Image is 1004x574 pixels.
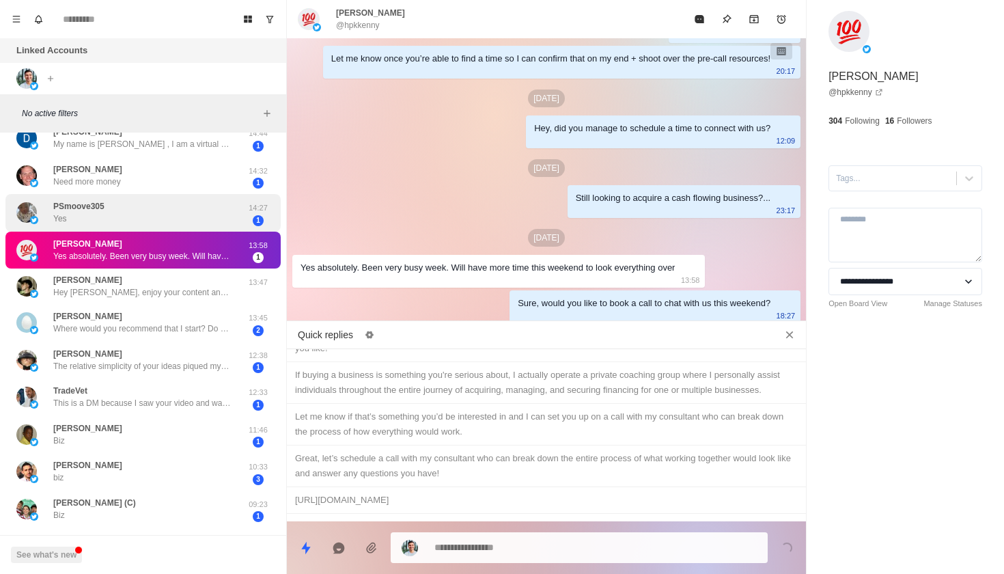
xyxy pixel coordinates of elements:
[16,68,37,89] img: picture
[863,45,871,53] img: picture
[16,44,87,57] p: Linked Accounts
[30,82,38,90] img: picture
[528,229,565,247] p: [DATE]
[53,323,231,335] p: Where would you recommend that I start? Do you use business brokers to help find the right busine...
[828,11,869,52] img: picture
[295,409,798,439] div: Let me know if that’s something you’d be interested in and I can set you up on a call with my con...
[241,165,275,177] p: 14:32
[53,534,122,546] p: [PERSON_NAME]
[336,7,405,19] p: [PERSON_NAME]
[253,141,264,152] span: 1
[53,422,122,435] p: [PERSON_NAME]
[777,203,796,218] p: 23:17
[5,8,27,30] button: Menu
[53,138,231,150] p: My name is [PERSON_NAME] , I am a virtual assistant, I streamline administrative tasks, manage sc...
[16,276,37,297] img: picture
[359,324,380,346] button: Edit quick replies
[518,296,770,311] div: Sure, would you like to book a call to chat with us this weekend?
[358,534,385,562] button: Add media
[253,215,264,226] span: 1
[22,107,259,120] p: No active filters
[528,159,565,177] p: [DATE]
[53,348,122,360] p: [PERSON_NAME]
[528,90,565,107] p: [DATE]
[241,277,275,288] p: 13:47
[53,274,122,286] p: [PERSON_NAME]
[241,128,275,139] p: 14:44
[16,240,37,260] img: picture
[53,250,231,262] p: Yes absolutely. Been very busy week. Will have more time this weekend to look everything over
[42,70,59,87] button: Add account
[30,438,38,446] img: picture
[576,191,770,206] div: Still looking to acquire a cash flowing business?...
[16,350,37,370] img: picture
[298,328,353,342] p: Quick replies
[253,511,264,522] span: 1
[253,400,264,411] span: 1
[828,86,883,98] a: @hpkkenny
[53,126,122,138] p: [PERSON_NAME]
[885,115,894,127] p: 16
[292,534,320,562] button: Quick replies
[30,475,38,483] img: picture
[253,325,264,336] span: 2
[30,141,38,150] img: picture
[295,493,798,508] div: [URL][DOMAIN_NAME]
[534,121,770,136] div: Hey, did you manage to schedule a time to connect with us?
[301,260,675,275] div: Yes absolutely. Been very busy week. Will have more time this weekend to look everything over
[259,105,275,122] button: Add filters
[53,176,121,188] p: Need more money
[295,451,798,481] div: Great, let’s schedule a call with my consultant who can break down the entire process of what wor...
[295,519,798,534] div: Let me know once you’re able to find a time so I can confirm that on my end + shoot over the pre-...
[30,400,38,409] img: picture
[241,350,275,361] p: 12:38
[331,51,770,66] div: Let me know once you’re able to find a time so I can confirm that on my end + shoot over the pre-...
[30,290,38,298] img: picture
[53,471,64,484] p: biz
[241,387,275,398] p: 12:33
[828,115,842,127] p: 304
[53,200,104,213] p: PSmoove305
[777,64,796,79] p: 20:17
[27,8,49,30] button: Notifications
[259,8,281,30] button: Show unread conversations
[773,534,800,562] button: Send message
[53,497,136,509] p: [PERSON_NAME] (C)
[325,534,352,562] button: Reply with AI
[53,509,65,521] p: Biz
[253,252,264,263] span: 1
[53,385,87,397] p: TradeVet
[53,435,65,447] p: Biz
[241,461,275,473] p: 10:33
[686,5,713,33] button: Mark as read
[845,115,880,127] p: Following
[298,8,320,30] img: picture
[253,437,264,448] span: 1
[30,254,38,262] img: picture
[313,23,321,31] img: picture
[30,364,38,372] img: picture
[241,240,275,251] p: 13:58
[11,547,82,563] button: See what's new
[241,499,275,510] p: 09:23
[16,165,37,186] img: picture
[779,324,800,346] button: Close quick replies
[53,459,122,471] p: [PERSON_NAME]
[768,5,795,33] button: Add reminder
[897,115,932,127] p: Followers
[16,424,37,445] img: picture
[336,19,380,31] p: @hpkkenny
[16,499,37,519] img: picture
[253,474,264,485] span: 3
[53,213,67,225] p: Yes
[777,308,796,323] p: 18:27
[828,298,887,310] a: Open Board View
[53,286,231,299] p: Hey [PERSON_NAME], enjoy your content and what you are doing with your YouTube strategy. I have r...
[253,362,264,373] span: 1
[16,128,37,148] img: picture
[16,202,37,223] img: picture
[30,512,38,521] img: picture
[402,540,418,556] img: picture
[53,310,122,323] p: [PERSON_NAME]
[53,238,122,250] p: [PERSON_NAME]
